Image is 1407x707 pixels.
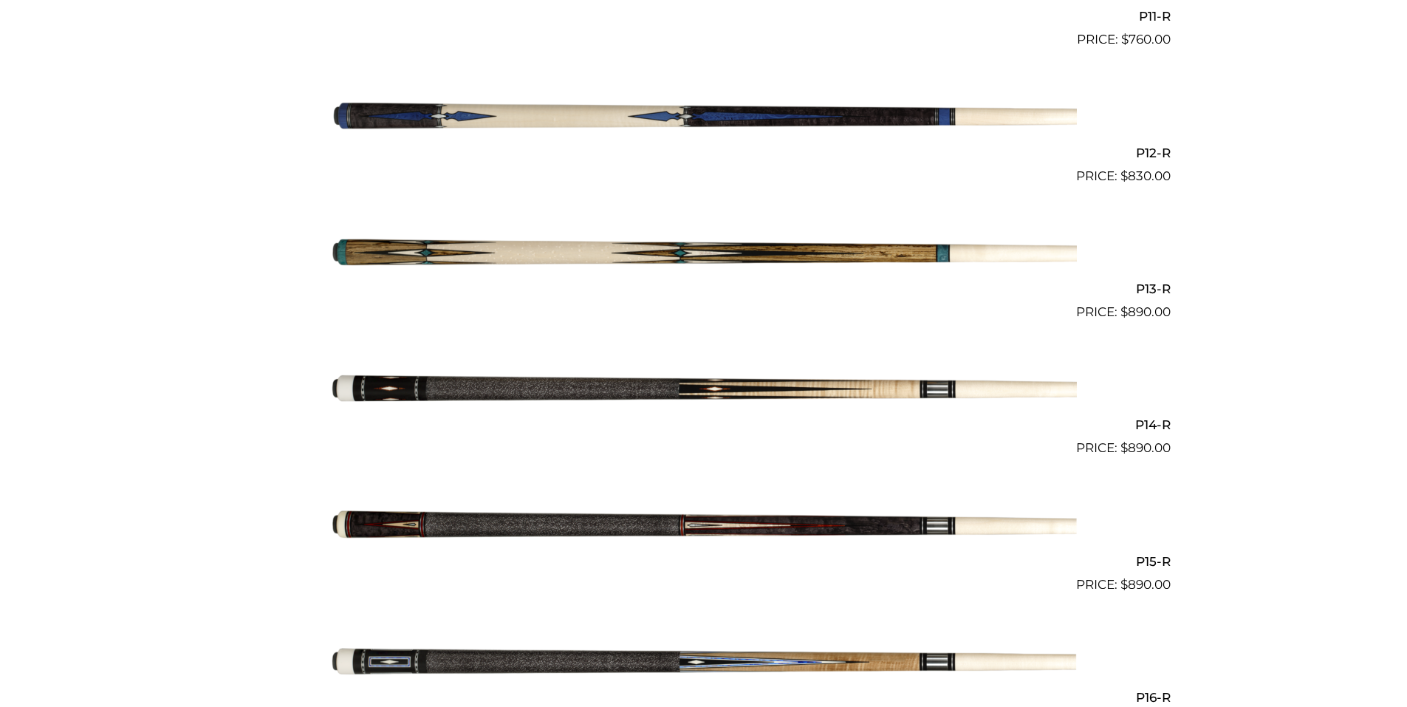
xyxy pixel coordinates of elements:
a: P15-R $890.00 [237,464,1171,594]
h2: P13-R [237,276,1171,303]
bdi: 830.00 [1120,168,1171,183]
a: P12-R $830.00 [237,55,1171,185]
bdi: 890.00 [1120,577,1171,592]
h2: P15-R [237,547,1171,575]
bdi: 760.00 [1121,32,1171,47]
bdi: 890.00 [1120,440,1171,455]
img: P15-R [331,464,1077,588]
img: P14-R [331,328,1077,452]
span: $ [1120,440,1128,455]
img: P13-R [331,192,1077,316]
bdi: 890.00 [1120,304,1171,319]
h2: P11-R [237,3,1171,30]
span: $ [1120,577,1128,592]
span: $ [1121,32,1129,47]
span: $ [1120,168,1128,183]
a: P13-R $890.00 [237,192,1171,322]
span: $ [1120,304,1128,319]
a: P14-R $890.00 [237,328,1171,458]
img: P12-R [331,55,1077,180]
h2: P14-R [237,411,1171,439]
h2: P12-R [237,139,1171,166]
